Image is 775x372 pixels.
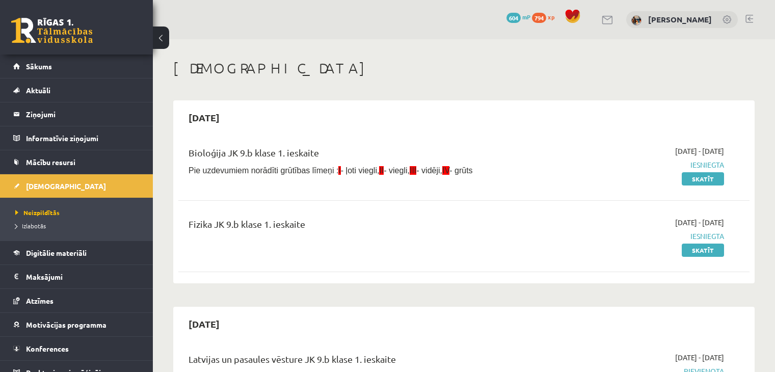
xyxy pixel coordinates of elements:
h2: [DATE] [178,105,230,129]
a: [DEMOGRAPHIC_DATA] [13,174,140,198]
span: Iesniegta [556,231,724,242]
span: 794 [532,13,546,23]
legend: Maksājumi [26,265,140,288]
h1: [DEMOGRAPHIC_DATA] [173,60,755,77]
a: Ziņojumi [13,102,140,126]
span: Atzīmes [26,296,54,305]
h2: [DATE] [178,312,230,336]
a: Sākums [13,55,140,78]
legend: Ziņojumi [26,102,140,126]
span: [DATE] - [DATE] [675,217,724,228]
span: [DEMOGRAPHIC_DATA] [26,181,106,191]
span: Konferences [26,344,69,353]
span: IV [442,166,449,175]
span: II [379,166,384,175]
a: Maksājumi [13,265,140,288]
span: Iesniegta [556,160,724,170]
a: 604 mP [506,13,530,21]
span: [DATE] - [DATE] [675,146,724,156]
span: III [410,166,416,175]
a: Skatīt [682,172,724,185]
a: Mācību resursi [13,150,140,174]
a: Neizpildītās [15,208,143,217]
span: Motivācijas programma [26,320,106,329]
div: Fizika JK 9.b klase 1. ieskaite [189,217,541,236]
a: Digitālie materiāli [13,241,140,264]
span: Neizpildītās [15,208,60,217]
a: Skatīt [682,244,724,257]
span: [DATE] - [DATE] [675,352,724,363]
a: Informatīvie ziņojumi [13,126,140,150]
span: Izlabotās [15,222,46,230]
a: Konferences [13,337,140,360]
span: 604 [506,13,521,23]
span: Digitālie materiāli [26,248,87,257]
a: 794 xp [532,13,559,21]
span: I [338,166,340,175]
a: Atzīmes [13,289,140,312]
a: Rīgas 1. Tālmācības vidusskola [11,18,93,43]
div: Bioloģija JK 9.b klase 1. ieskaite [189,146,541,165]
span: mP [522,13,530,21]
a: Motivācijas programma [13,313,140,336]
div: Latvijas un pasaules vēsture JK 9.b klase 1. ieskaite [189,352,541,371]
a: Aktuāli [13,78,140,102]
span: Mācību resursi [26,157,75,167]
a: Izlabotās [15,221,143,230]
span: Aktuāli [26,86,50,95]
span: Pie uzdevumiem norādīti grūtības līmeņi : - ļoti viegli, - viegli, - vidēji, - grūts [189,166,473,175]
span: xp [548,13,554,21]
img: Kārlis Šūtelis [631,15,642,25]
span: Sākums [26,62,52,71]
legend: Informatīvie ziņojumi [26,126,140,150]
a: [PERSON_NAME] [648,14,712,24]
